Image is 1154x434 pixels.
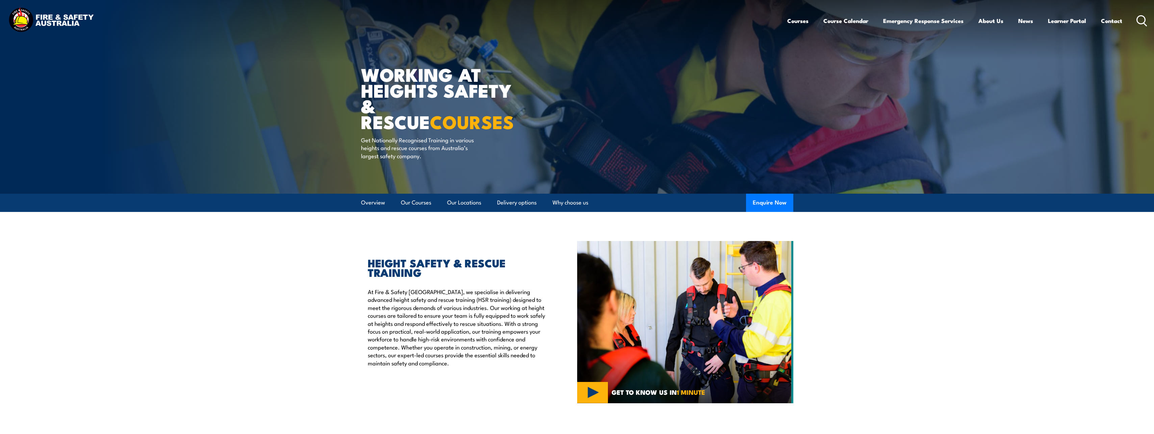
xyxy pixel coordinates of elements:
[368,258,546,277] h2: HEIGHT SAFETY & RESCUE TRAINING
[368,288,546,367] p: At Fire & Safety [GEOGRAPHIC_DATA], we specialise in delivering advanced height safety and rescue...
[746,194,793,212] button: Enquire Now
[577,241,793,403] img: Fire & Safety Australia offer working at heights courses and training
[553,194,588,212] a: Why choose us
[430,107,514,135] strong: COURSES
[883,12,964,30] a: Emergency Response Services
[401,194,431,212] a: Our Courses
[361,194,385,212] a: Overview
[1018,12,1033,30] a: News
[497,194,537,212] a: Delivery options
[1048,12,1086,30] a: Learner Portal
[361,66,528,129] h1: WORKING AT HEIGHTS SAFETY & RESCUE
[823,12,868,30] a: Course Calendar
[1101,12,1122,30] a: Contact
[787,12,809,30] a: Courses
[361,136,484,160] p: Get Nationally Recognised Training in various heights and rescue courses from Australia’s largest...
[677,387,705,397] strong: 1 MINUTE
[978,12,1003,30] a: About Us
[447,194,481,212] a: Our Locations
[612,389,705,395] span: GET TO KNOW US IN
